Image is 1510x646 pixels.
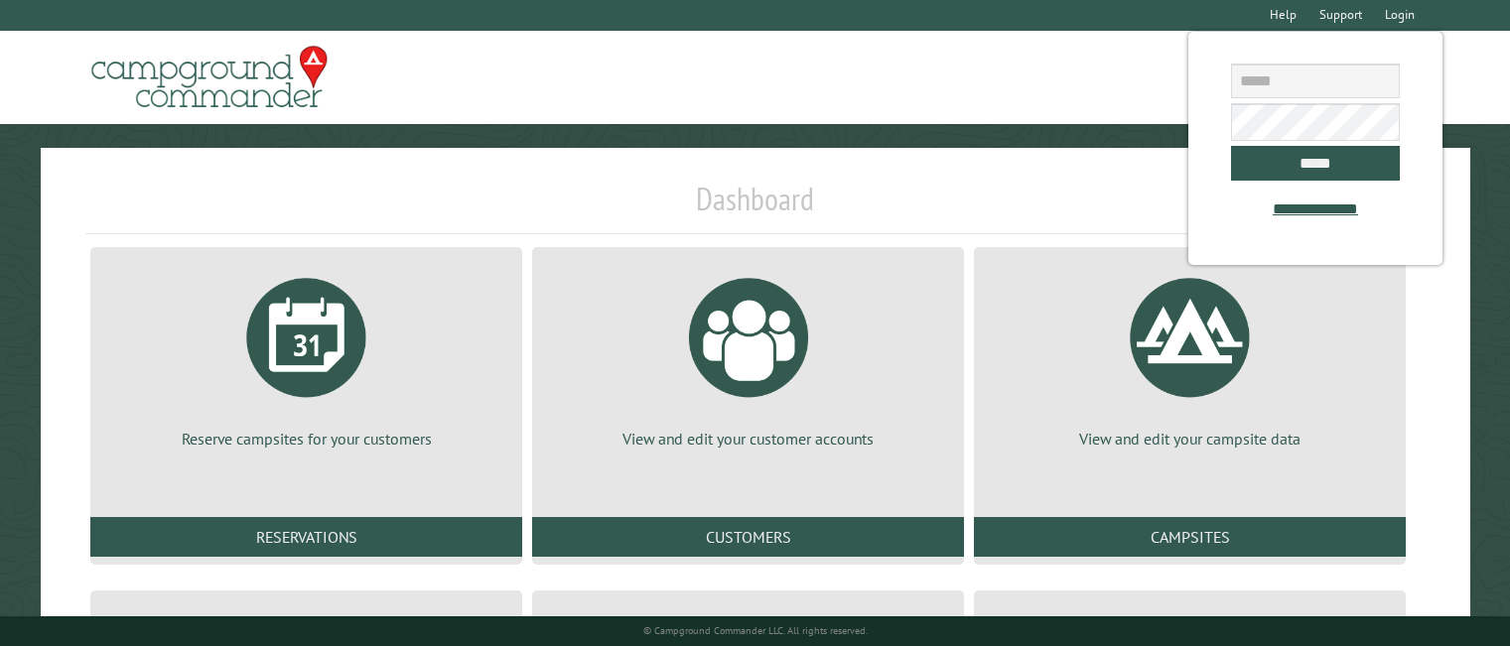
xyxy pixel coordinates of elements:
img: Campground Commander [85,39,334,116]
a: Customers [532,517,964,557]
a: Campsites [974,517,1406,557]
a: Reservations [90,517,522,557]
a: View and edit your campsite data [998,263,1382,450]
p: Reserve campsites for your customers [114,428,498,450]
small: © Campground Commander LLC. All rights reserved. [643,624,868,637]
p: View and edit your campsite data [998,428,1382,450]
a: View and edit your customer accounts [556,263,940,450]
a: Reserve campsites for your customers [114,263,498,450]
p: View and edit your customer accounts [556,428,940,450]
h1: Dashboard [85,180,1425,234]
